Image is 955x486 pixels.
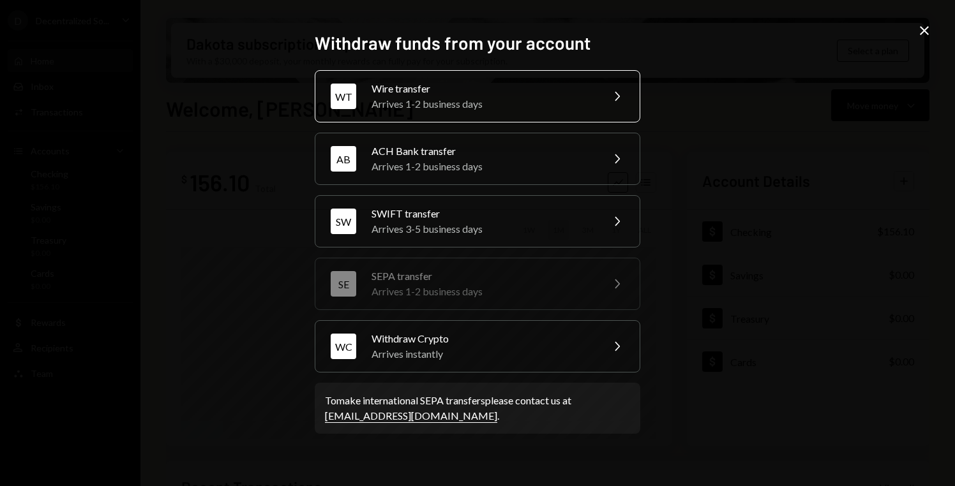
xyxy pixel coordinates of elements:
[372,144,594,159] div: ACH Bank transfer
[372,284,594,299] div: Arrives 1-2 business days
[315,70,640,122] button: WTWire transferArrives 1-2 business days
[325,393,630,423] div: To make international SEPA transfers please contact us at .
[315,195,640,247] button: SWSWIFT transferArrives 3-5 business days
[315,320,640,372] button: WCWithdraw CryptoArrives instantly
[372,221,594,237] div: Arrives 3-5 business days
[331,84,356,109] div: WT
[372,81,594,96] div: Wire transfer
[372,269,594,284] div: SEPA transfer
[331,271,356,297] div: SE
[331,209,356,234] div: SW
[372,206,594,221] div: SWIFT transfer
[331,334,356,359] div: WC
[315,133,640,185] button: ABACH Bank transferArrives 1-2 business days
[315,31,640,55] h2: Withdraw funds from your account
[372,159,594,174] div: Arrives 1-2 business days
[372,96,594,112] div: Arrives 1-2 business days
[372,346,594,362] div: Arrives instantly
[315,258,640,310] button: SESEPA transferArrives 1-2 business days
[325,409,497,423] a: [EMAIL_ADDRESS][DOMAIN_NAME]
[331,146,356,172] div: AB
[372,331,594,346] div: Withdraw Crypto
